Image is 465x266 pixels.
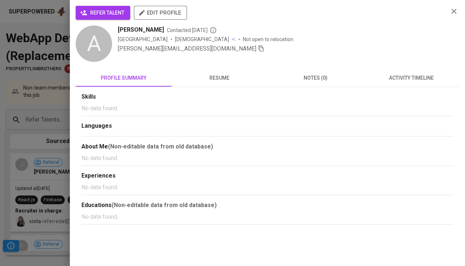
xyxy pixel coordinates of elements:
span: [PERSON_NAME] [118,25,164,34]
div: Educations [81,201,453,210]
div: About Me [81,142,453,151]
a: edit profile [134,9,187,15]
div: Skills [81,93,453,101]
svg: By Batam recruiter [209,27,217,34]
span: refer talent [81,8,124,17]
p: No data found. [81,183,453,192]
div: A [76,25,112,62]
span: profile summary [80,74,167,83]
div: Experiences [81,172,453,180]
b: (Non-editable data from old database) [108,143,213,150]
p: No data found. [81,154,453,163]
span: resume [176,74,263,83]
b: (Non-editable data from old database) [112,202,217,209]
div: Languages [81,122,453,130]
span: [DEMOGRAPHIC_DATA] [175,36,230,43]
p: No data found. [81,104,453,113]
p: Not open to relocation [243,36,293,43]
button: edit profile [134,6,187,20]
div: [GEOGRAPHIC_DATA] [118,36,168,43]
span: notes (0) [272,74,359,83]
p: No data found. [81,213,453,221]
span: edit profile [140,8,181,17]
span: [PERSON_NAME][EMAIL_ADDRESS][DOMAIN_NAME] [118,45,256,52]
span: activity timeline [368,74,455,83]
span: Contacted [DATE] [167,27,217,34]
button: refer talent [76,6,130,20]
